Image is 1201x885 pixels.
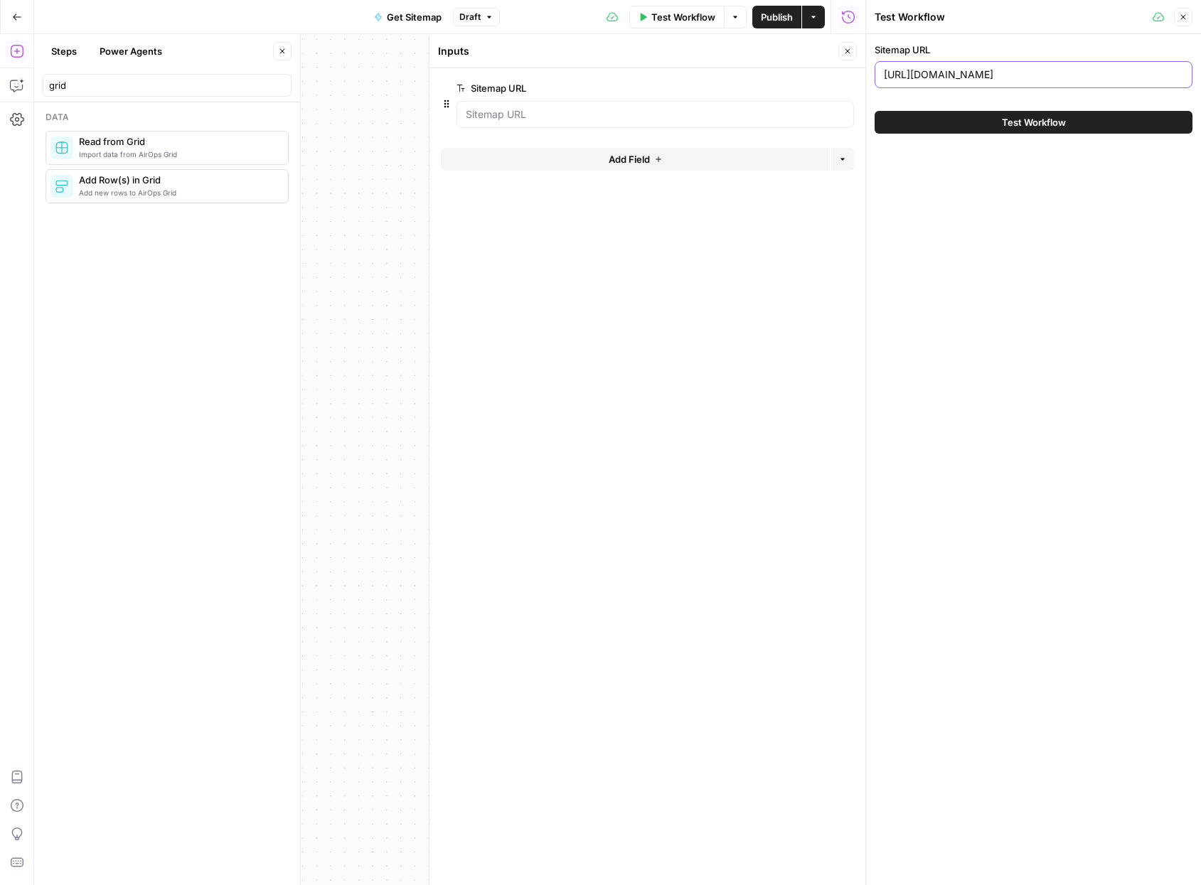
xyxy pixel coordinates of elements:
[457,81,774,95] label: Sitemap URL
[438,44,834,58] div: Inputs
[875,111,1192,134] button: Test Workflow
[79,187,277,198] span: Add new rows to AirOps Grid
[453,8,500,26] button: Draft
[629,6,724,28] button: Test Workflow
[752,6,801,28] button: Publish
[1002,115,1066,129] span: Test Workflow
[365,6,450,28] button: Get Sitemap
[441,148,830,171] button: Add Field
[91,40,171,63] button: Power Agents
[79,149,277,160] span: Import data from AirOps Grid
[875,43,1192,57] label: Sitemap URL
[651,10,715,24] span: Test Workflow
[609,152,650,166] span: Add Field
[43,40,85,63] button: Steps
[761,10,793,24] span: Publish
[387,10,442,24] span: Get Sitemap
[49,78,285,92] input: Search steps
[459,11,481,23] span: Draft
[466,107,845,122] input: Sitemap URL
[46,111,289,124] div: Data
[79,173,277,187] span: Add Row(s) in Grid
[79,134,277,149] span: Read from Grid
